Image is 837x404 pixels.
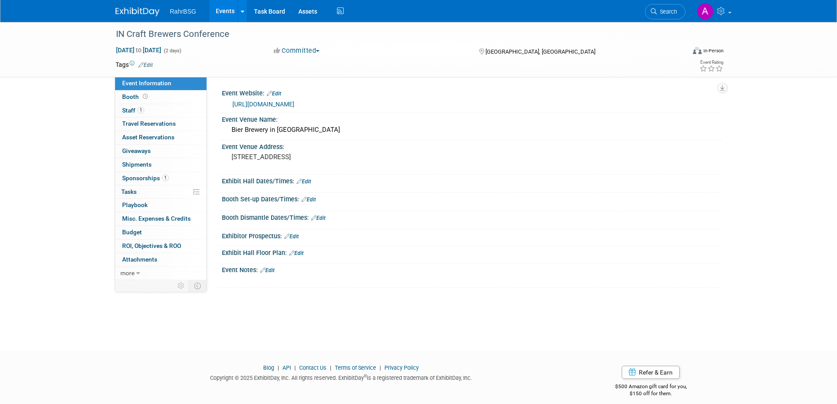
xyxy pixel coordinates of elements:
[486,48,595,55] span: [GEOGRAPHIC_DATA], [GEOGRAPHIC_DATA]
[260,267,275,273] a: Edit
[115,199,207,212] a: Playbook
[580,390,722,397] div: $150 off for them.
[163,48,181,54] span: (2 days)
[120,269,134,277] span: more
[188,280,207,291] td: Toggle Event Tabs
[141,93,149,100] span: Booth not reserved yet
[122,215,191,222] span: Misc. Expenses & Credits
[634,46,724,59] div: Event Format
[384,364,419,371] a: Privacy Policy
[699,60,723,65] div: Event Rating
[115,158,207,171] a: Shipments
[115,117,207,131] a: Travel Reservations
[122,107,144,114] span: Staff
[222,87,722,98] div: Event Website:
[115,267,207,280] a: more
[138,107,144,113] span: 1
[299,364,326,371] a: Contact Us
[115,172,207,185] a: Sponsorships1
[222,175,722,186] div: Exhibit Hall Dates/Times:
[116,46,162,54] span: [DATE] [DATE]
[122,201,148,208] span: Playbook
[122,134,174,141] span: Asset Reservations
[138,62,153,68] a: Edit
[115,145,207,158] a: Giveaways
[228,123,715,137] div: Bier Brewery in [GEOGRAPHIC_DATA]
[122,229,142,236] span: Budget
[622,366,680,379] a: Refer & Earn
[115,226,207,239] a: Budget
[122,161,152,168] span: Shipments
[122,93,149,100] span: Booth
[122,120,176,127] span: Travel Reservations
[222,263,722,275] div: Event Notes:
[116,60,153,69] td: Tags
[645,4,685,19] a: Search
[693,47,702,54] img: Format-Inperson.png
[122,256,157,263] span: Attachments
[222,229,722,241] div: Exhibitor Prospectus:
[115,77,207,90] a: Event Information
[115,131,207,144] a: Asset Reservations
[301,197,316,203] a: Edit
[162,175,169,181] span: 1
[222,246,722,258] div: Exhibit Hall Floor Plan:
[275,364,281,371] span: |
[232,101,294,108] a: [URL][DOMAIN_NAME]
[289,250,304,256] a: Edit
[122,242,181,249] span: ROI, Objectives & ROO
[328,364,333,371] span: |
[232,153,420,161] pre: [STREET_ADDRESS]
[121,188,137,195] span: Tasks
[283,364,291,371] a: API
[222,193,722,204] div: Booth Set-up Dates/Times:
[284,233,299,240] a: Edit
[115,104,207,117] a: Staff1
[271,46,323,55] button: Committed
[122,147,151,154] span: Giveaways
[115,253,207,266] a: Attachments
[134,47,143,54] span: to
[113,26,672,42] div: IN Craft Brewers Conference
[377,364,383,371] span: |
[115,91,207,104] a: Booth
[311,215,326,221] a: Edit
[657,8,677,15] span: Search
[697,3,714,20] img: Anna-Lisa Brewer
[115,186,207,199] a: Tasks
[703,47,724,54] div: In-Person
[297,178,311,185] a: Edit
[222,140,722,151] div: Event Venue Address:
[263,364,274,371] a: Blog
[364,374,367,379] sup: ®
[174,280,189,291] td: Personalize Event Tab Strip
[116,372,567,382] div: Copyright © 2025 ExhibitDay, Inc. All rights reserved. ExhibitDay is a registered trademark of Ex...
[115,212,207,226] a: Misc. Expenses & Credits
[115,240,207,253] a: ROI, Objectives & ROO
[222,113,722,124] div: Event Venue Name:
[122,175,169,182] span: Sponsorships
[267,91,281,97] a: Edit
[170,8,196,15] span: RahrBSG
[222,211,722,222] div: Booth Dismantle Dates/Times:
[335,364,376,371] a: Terms of Service
[122,80,171,87] span: Event Information
[580,377,722,397] div: $500 Amazon gift card for you,
[116,7,159,16] img: ExhibitDay
[292,364,298,371] span: |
